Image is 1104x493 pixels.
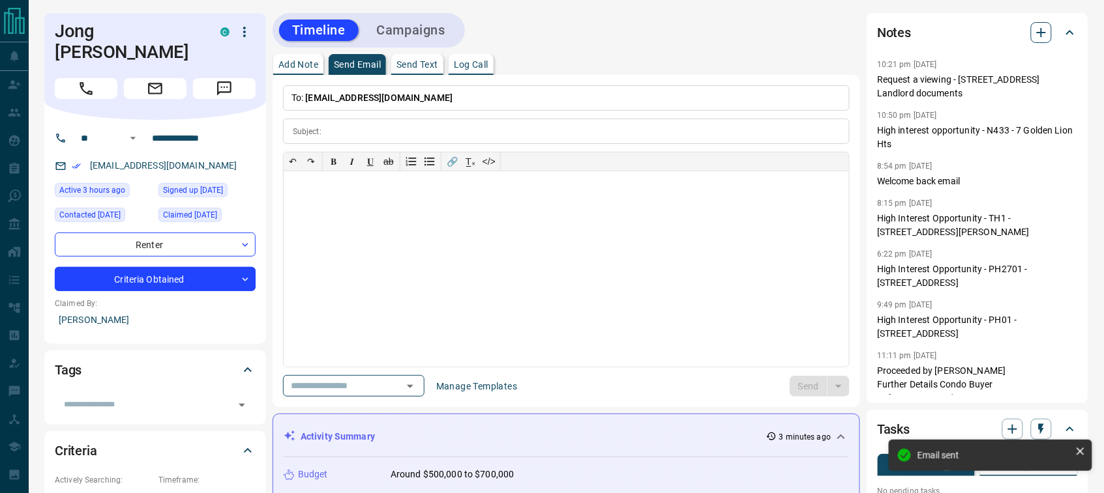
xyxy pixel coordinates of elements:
span: Claimed [DATE] [163,208,217,221]
p: [PERSON_NAME] [55,309,256,331]
span: Call [55,78,117,99]
p: 10:50 pm [DATE] [877,111,937,120]
button: Timeline [279,20,359,41]
button: Open [233,396,251,414]
button: Open [125,130,141,146]
p: Claimed By: [55,298,256,309]
p: High interest opportunity - N433 - 7 Golden Lion Hts [877,124,1078,151]
p: 9:49 pm [DATE] [877,300,932,309]
div: Fri Jun 25 2021 [158,183,256,201]
span: 𝐔 [367,156,374,167]
button: 𝑰 [343,152,361,171]
p: High Interest Opportunity - TH1 - [STREET_ADDRESS][PERSON_NAME] [877,212,1078,239]
div: Activity Summary3 minutes ago [284,425,849,449]
span: Active 3 hours ago [59,184,125,197]
p: Add Note [278,60,318,69]
span: [EMAIL_ADDRESS][DOMAIN_NAME] [306,92,453,103]
h2: Tags [55,359,82,380]
button: Open [401,377,419,395]
span: Message [193,78,256,99]
div: Email sent [918,450,1070,460]
p: Request a viewing - [STREET_ADDRESS] Landlord documents [877,73,1078,100]
p: 8:54 pm [DATE] [877,162,932,171]
h2: Criteria [55,440,97,461]
p: 6:22 pm [DATE] [877,249,932,259]
svg: Email Verified [72,162,81,171]
p: 8:15 pm [DATE] [877,199,932,208]
p: Timeframe: [158,474,256,486]
p: To: [283,85,850,111]
h2: Notes [877,22,911,43]
p: 10:21 pm [DATE] [877,60,937,69]
p: High Interest Opportunity - PH2701 - [STREET_ADDRESS] [877,262,1078,290]
div: Tags [55,354,256,386]
div: Tasks [877,414,1078,445]
button: 𝐔 [361,152,380,171]
p: Budget [298,468,328,481]
p: Log Call [454,60,488,69]
p: 3 minutes ago [779,431,831,443]
span: Email [124,78,186,99]
span: Signed up [DATE] [163,184,223,197]
div: Criteria Obtained [55,267,256,291]
p: High Interest Opportunity - PH01 - [STREET_ADDRESS] [877,313,1078,341]
span: Contacted [DATE] [59,208,121,221]
p: Subject: [293,126,321,137]
div: Criteria [55,435,256,466]
div: condos.ca [220,27,230,36]
button: Numbered list [402,152,421,171]
div: Tue Aug 12 2025 [55,183,152,201]
h2: Tasks [877,419,910,440]
a: [EMAIL_ADDRESS][DOMAIN_NAME] [90,160,237,171]
div: Sat Aug 14 2021 [55,208,152,226]
button: Campaigns [364,20,458,41]
p: 11:11 pm [DATE] [877,351,937,360]
p: Actively Searching: [55,474,152,486]
div: split button [790,376,850,397]
button: </> [480,152,498,171]
s: ab [383,156,394,167]
p: Around $500,000 to $700,000 [391,468,515,481]
p: Welcome back email [877,175,1078,188]
div: Thu Aug 12 2021 [158,208,256,226]
button: ↷ [302,152,320,171]
button: Bullet list [421,152,439,171]
button: Manage Templates [428,376,525,397]
div: Renter [55,232,256,257]
button: 𝐁 [325,152,343,171]
button: ↶ [284,152,302,171]
p: Proceeded by [PERSON_NAME] Further Details Condo Buyer Before we proceed [877,364,1078,405]
button: ab [380,152,398,171]
p: Send Text [396,60,438,69]
p: Activity Summary [301,430,375,444]
button: T̲ₓ [462,152,480,171]
div: Notes [877,17,1078,48]
p: Send Email [334,60,381,69]
button: 🔗 [443,152,462,171]
h1: Jong [PERSON_NAME] [55,21,201,63]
